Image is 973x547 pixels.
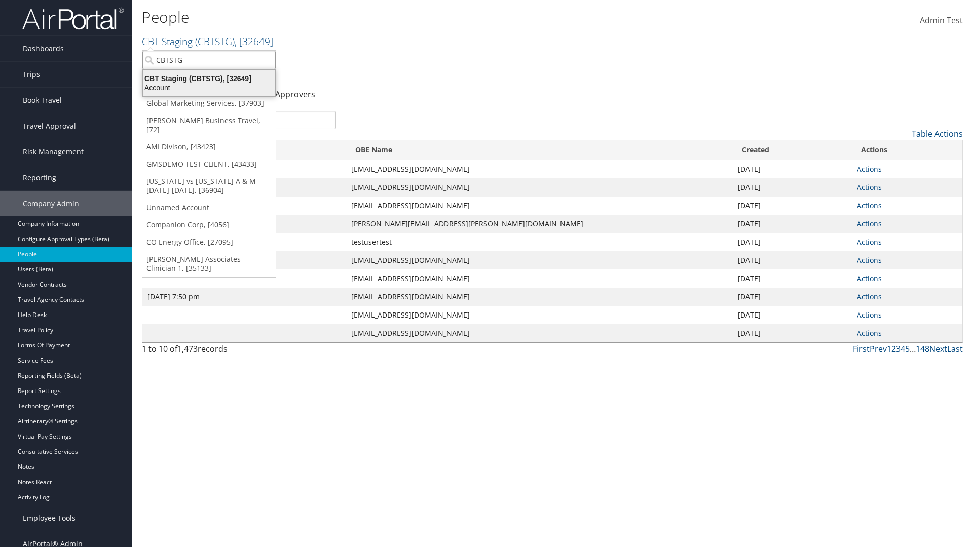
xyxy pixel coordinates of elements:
[733,306,852,324] td: [DATE]
[912,128,963,139] a: Table Actions
[142,251,276,277] a: [PERSON_NAME] Associates - Clinician 1, [35133]
[857,164,882,174] a: Actions
[346,215,733,233] td: [PERSON_NAME][EMAIL_ADDRESS][PERSON_NAME][DOMAIN_NAME]
[346,324,733,342] td: [EMAIL_ADDRESS][DOMAIN_NAME]
[733,251,852,269] td: [DATE]
[901,343,905,355] a: 4
[142,288,346,306] td: [DATE] 7:50 pm
[733,160,852,178] td: [DATE]
[857,292,882,301] a: Actions
[346,306,733,324] td: [EMAIL_ADDRESS][DOMAIN_NAME]
[733,178,852,197] td: [DATE]
[887,343,891,355] a: 1
[853,343,870,355] a: First
[916,343,929,355] a: 148
[23,62,40,87] span: Trips
[891,343,896,355] a: 2
[733,215,852,233] td: [DATE]
[22,7,124,30] img: airportal-logo.png
[23,139,84,165] span: Risk Management
[142,173,276,199] a: [US_STATE] vs [US_STATE] A & M [DATE]-[DATE], [36904]
[857,182,882,192] a: Actions
[857,328,882,338] a: Actions
[142,138,276,155] a: AMI Divison, [43423]
[733,197,852,215] td: [DATE]
[733,269,852,288] td: [DATE]
[905,343,910,355] a: 5
[870,343,887,355] a: Prev
[929,343,947,355] a: Next
[142,7,689,28] h1: People
[23,191,79,216] span: Company Admin
[137,74,281,83] div: CBT Staging (CBTSTG), [32649]
[23,113,76,139] span: Travel Approval
[235,34,273,48] span: , [ 32649 ]
[142,51,276,69] input: Search Accounts
[346,178,733,197] td: [EMAIL_ADDRESS][DOMAIN_NAME]
[947,343,963,355] a: Last
[852,140,962,160] th: Actions
[733,324,852,342] td: [DATE]
[346,197,733,215] td: [EMAIL_ADDRESS][DOMAIN_NAME]
[275,89,315,100] a: Approvers
[142,112,276,138] a: [PERSON_NAME] Business Travel, [72]
[857,201,882,210] a: Actions
[142,34,273,48] a: CBT Staging
[920,5,963,36] a: Admin Test
[195,34,235,48] span: ( CBTSTG )
[142,233,276,251] a: CO Energy Office, [27095]
[346,288,733,306] td: [EMAIL_ADDRESS][DOMAIN_NAME]
[346,140,733,160] th: OBE Name: activate to sort column ascending
[733,140,852,160] th: Created: activate to sort column ascending
[857,310,882,320] a: Actions
[142,155,276,173] a: GMSDEMO TEST CLIENT, [43433]
[346,251,733,269] td: [EMAIL_ADDRESS][DOMAIN_NAME]
[733,288,852,306] td: [DATE]
[142,343,336,360] div: 1 to 10 of records
[857,255,882,265] a: Actions
[857,219,882,228] a: Actions
[733,233,852,251] td: [DATE]
[142,95,276,112] a: Global Marketing Services, [37903]
[137,83,281,92] div: Account
[177,343,198,355] span: 1,473
[142,199,276,216] a: Unnamed Account
[346,160,733,178] td: [EMAIL_ADDRESS][DOMAIN_NAME]
[23,36,64,61] span: Dashboards
[23,88,62,113] span: Book Travel
[346,269,733,288] td: [EMAIL_ADDRESS][DOMAIN_NAME]
[920,15,963,26] span: Admin Test
[23,165,56,190] span: Reporting
[910,343,916,355] span: …
[23,505,76,531] span: Employee Tools
[142,216,276,233] a: Companion Corp, [4056]
[346,233,733,251] td: testusertest
[896,343,901,355] a: 3
[857,273,882,283] a: Actions
[857,237,882,247] a: Actions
